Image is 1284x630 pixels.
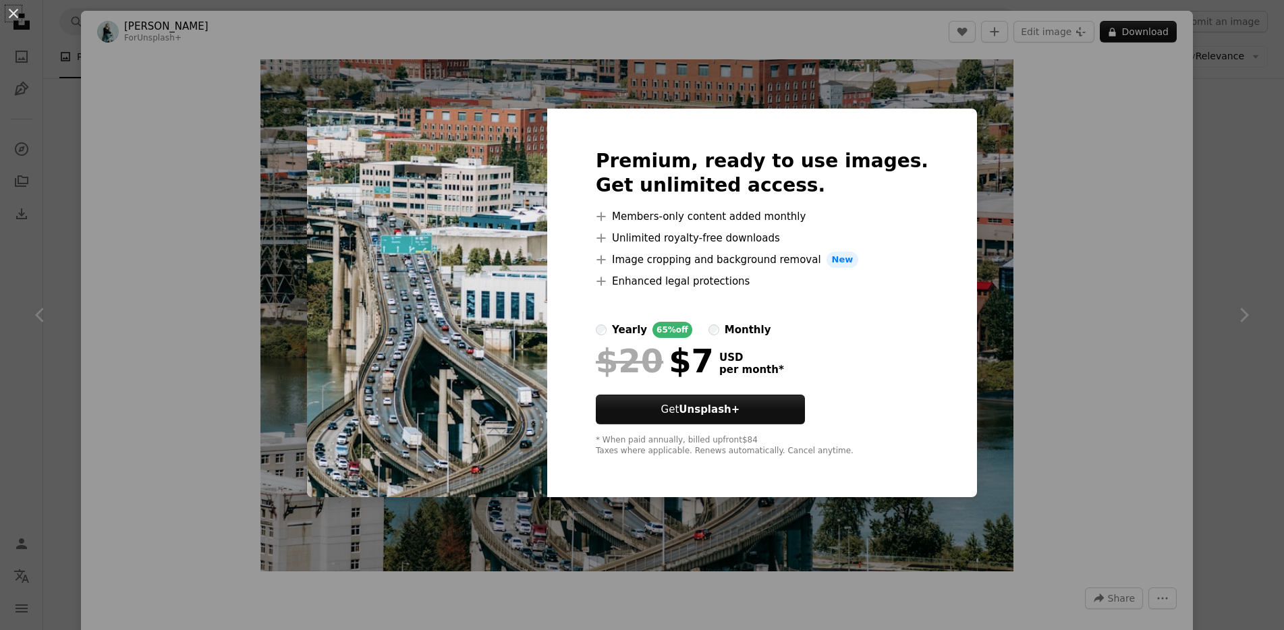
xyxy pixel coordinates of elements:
li: Enhanced legal protections [596,273,928,289]
li: Image cropping and background removal [596,252,928,268]
li: Unlimited royalty-free downloads [596,230,928,246]
div: $7 [596,343,714,378]
button: GetUnsplash+ [596,395,805,424]
span: New [827,252,859,268]
li: Members-only content added monthly [596,208,928,225]
div: * When paid annually, billed upfront $84 Taxes where applicable. Renews automatically. Cancel any... [596,435,928,457]
img: premium_photo-1675122317418-8b7324d93272 [307,109,547,497]
input: yearly65%off [596,324,607,335]
strong: Unsplash+ [679,403,739,416]
div: 65% off [652,322,692,338]
div: monthly [725,322,771,338]
h2: Premium, ready to use images. Get unlimited access. [596,149,928,198]
span: $20 [596,343,663,378]
span: per month * [719,364,784,376]
div: yearly [612,322,647,338]
span: USD [719,351,784,364]
input: monthly [708,324,719,335]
